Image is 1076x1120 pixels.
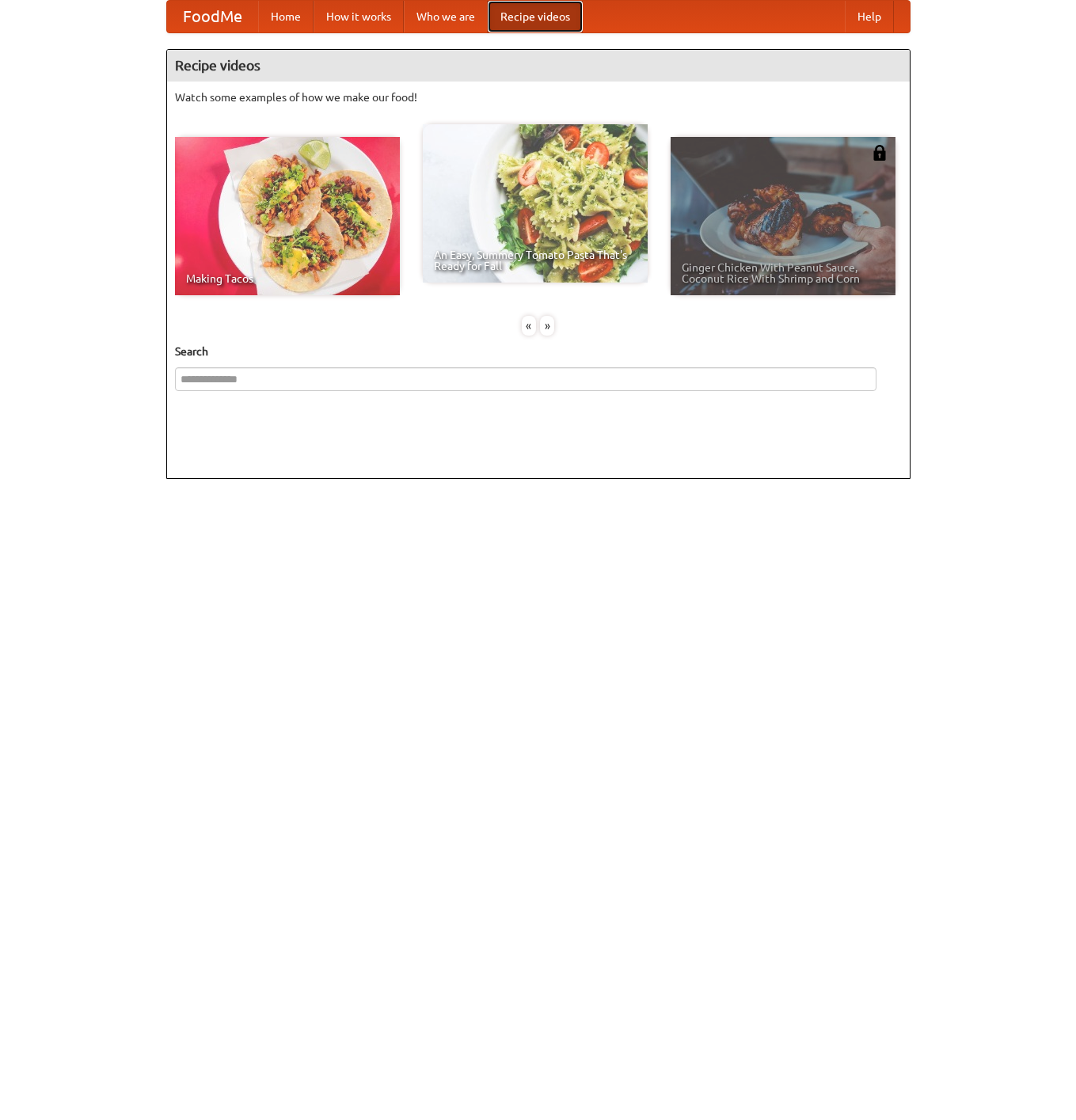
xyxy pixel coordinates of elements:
span: An Easy, Summery Tomato Pasta That's Ready for Fall [434,249,637,271]
a: How it works [314,1,404,32]
span: Making Tacos [186,273,389,284]
a: Who we are [404,1,488,32]
a: FoodMe [167,1,258,32]
div: » [540,316,554,336]
a: Home [258,1,314,32]
h5: Search [175,344,902,359]
a: Help [845,1,894,32]
h4: Recipe videos [167,50,910,82]
a: An Easy, Summery Tomato Pasta That's Ready for Fall [423,124,648,283]
img: 483408.png [872,145,888,161]
p: Watch some examples of how we make our food! [175,89,902,105]
a: Making Tacos [175,137,400,295]
div: « [522,316,536,336]
a: Recipe videos [488,1,583,32]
